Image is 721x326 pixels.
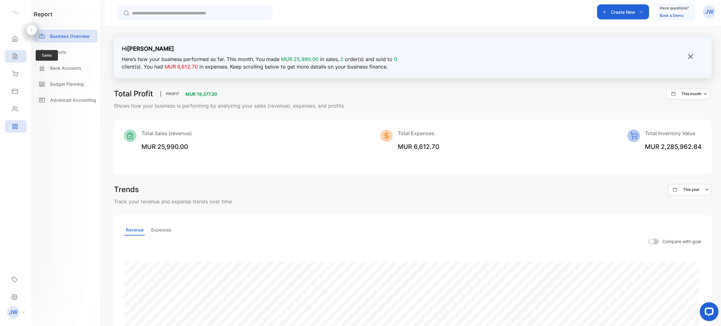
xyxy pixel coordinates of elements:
p: JW [705,8,713,16]
p: This year [683,187,700,192]
p: Advanced Accounting [50,97,96,103]
strong: [PERSON_NAME] [127,45,174,52]
img: logo [11,8,20,18]
a: Book a Demo [660,13,683,18]
span: MUR 25,990.00 [281,56,319,62]
span: MUR 6,612.70 [165,64,198,70]
span: 0 [394,56,397,62]
p: Track your revenue and expense trends over time [114,198,712,205]
button: Create New [597,4,649,19]
p: This month [682,91,701,97]
h3: Total Profit [114,88,153,99]
p: Business Overview [50,33,90,39]
p: Total Inventory Value [645,130,702,137]
p: Compare with goal [662,238,701,245]
a: Reports [34,46,98,59]
img: Icon [124,130,136,142]
p: Shows how your business is performing by analyzing your sales (revenue), expenses, and profits [114,102,712,110]
p: Create New [611,9,635,15]
p: Hi [122,44,423,53]
a: Business Overview [34,30,98,43]
p: Bank Accounts [50,65,81,71]
p: PROFIT [161,91,184,97]
p: Total Expenses [398,130,439,137]
h3: Trends [114,184,139,195]
img: close [688,53,694,60]
span: Sales [36,50,58,61]
span: MUR 25,990.00 [141,143,188,150]
button: This month [666,88,710,99]
button: This year [668,184,712,195]
img: Icon [380,130,393,142]
span: MUR 6,612.70 [398,143,439,150]
span: 2 [339,56,343,62]
p: Budget Planning [50,81,84,87]
span: MUR 19,377.30 [186,91,217,97]
p: JW [9,308,18,316]
p: Revenue [125,225,145,236]
a: Bank Accounts [34,62,98,74]
p: Here’s how your business performed so far. This month , You made in sales, order(s) and sold to c... [122,55,417,70]
a: Budget Planning [34,78,98,90]
iframe: LiveChat chat widget [695,300,721,326]
p: Reports [50,49,66,55]
p: Have questions? [660,5,689,11]
button: JW [703,4,715,19]
h1: report [34,10,53,18]
a: Advanced Accounting [34,94,98,106]
span: MUR 2,285,962.84 [645,143,702,150]
p: Total Sales (revenue) [141,130,192,137]
p: Expenses [150,225,173,236]
img: Icon [627,130,640,142]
